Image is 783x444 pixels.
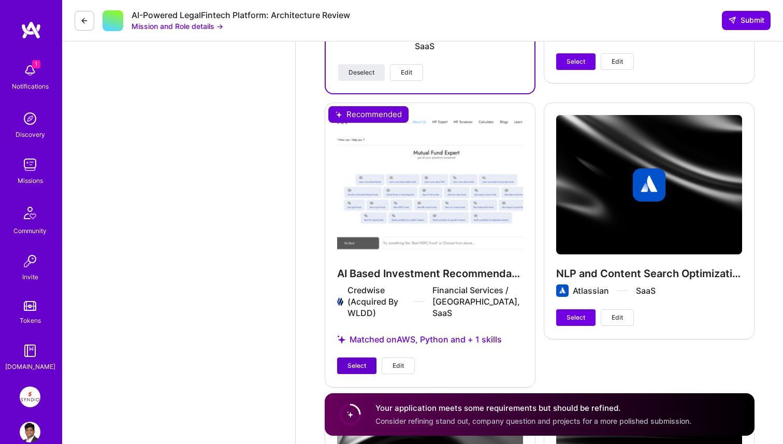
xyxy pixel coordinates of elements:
[347,361,366,370] span: Select
[20,108,40,129] img: discovery
[132,21,223,32] button: Mission and Role details →
[17,422,43,442] a: User Avatar
[20,154,40,175] img: teamwork
[132,10,350,21] div: AI-Powered LegalFintech Platform: Architecture Review
[567,313,585,322] span: Select
[18,200,42,225] img: Community
[20,60,40,81] img: bell
[393,361,404,370] span: Edit
[16,129,45,140] div: Discovery
[567,57,585,66] span: Select
[21,21,41,39] img: logo
[556,309,596,326] button: Select
[401,68,412,77] span: Edit
[20,422,40,442] img: User Avatar
[728,16,736,24] i: icon SendLight
[20,386,40,407] img: Syndio: Transformation Engine Modernization
[375,417,691,425] span: Consider refining stand out, company question and projects for a more polished submission.
[18,175,43,186] div: Missions
[728,15,764,25] span: Submit
[338,64,385,81] button: Deselect
[612,57,623,66] span: Edit
[601,309,634,326] button: Edit
[17,386,43,407] a: Syndio: Transformation Engine Modernization
[20,340,40,361] img: guide book
[382,357,415,374] button: Edit
[612,313,623,322] span: Edit
[556,53,596,70] button: Select
[349,68,374,77] span: Deselect
[5,361,55,372] div: [DOMAIN_NAME]
[20,251,40,271] img: Invite
[22,271,38,282] div: Invite
[20,315,41,326] div: Tokens
[24,301,36,311] img: tokens
[32,60,40,68] span: 1
[390,64,423,81] button: Edit
[722,11,771,30] button: Submit
[337,357,376,374] button: Select
[12,81,49,92] div: Notifications
[601,53,634,70] button: Edit
[375,403,691,413] h4: Your application meets some requirements but should be refined.
[80,17,89,25] i: icon LeftArrowDark
[13,225,47,236] div: Community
